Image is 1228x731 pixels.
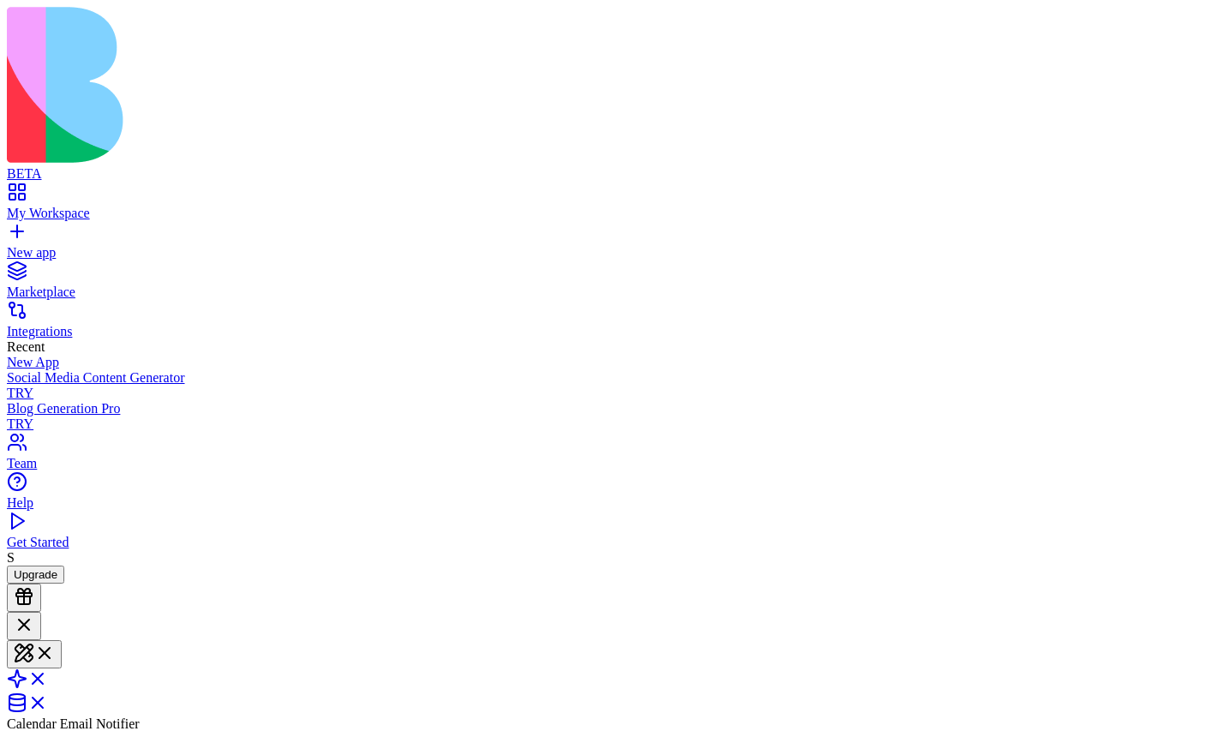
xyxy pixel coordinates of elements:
div: TRY [7,386,1221,401]
img: logo [7,7,696,163]
div: Help [7,495,1221,511]
a: Marketplace [7,269,1221,300]
div: Team [7,456,1221,471]
a: My Workspace [7,190,1221,221]
div: TRY [7,416,1221,432]
div: Get Started [7,535,1221,550]
div: BETA [7,166,1221,182]
span: Calendar Email Notifier [7,716,140,731]
div: New app [7,245,1221,261]
div: Social Media Content Generator [7,370,1221,386]
a: BETA [7,151,1221,182]
div: Blog Generation Pro [7,401,1221,416]
div: My Workspace [7,206,1221,221]
a: Upgrade [7,566,64,581]
div: Marketplace [7,285,1221,300]
div: Integrations [7,324,1221,339]
a: Team [7,440,1221,471]
a: Blog Generation ProTRY [7,401,1221,432]
a: Help [7,480,1221,511]
a: Get Started [7,519,1221,550]
span: S [7,550,15,565]
span: Recent [7,339,45,354]
a: New app [7,230,1221,261]
button: Upgrade [7,566,64,584]
a: Social Media Content GeneratorTRY [7,370,1221,401]
a: New App [7,355,1221,370]
a: Integrations [7,309,1221,339]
